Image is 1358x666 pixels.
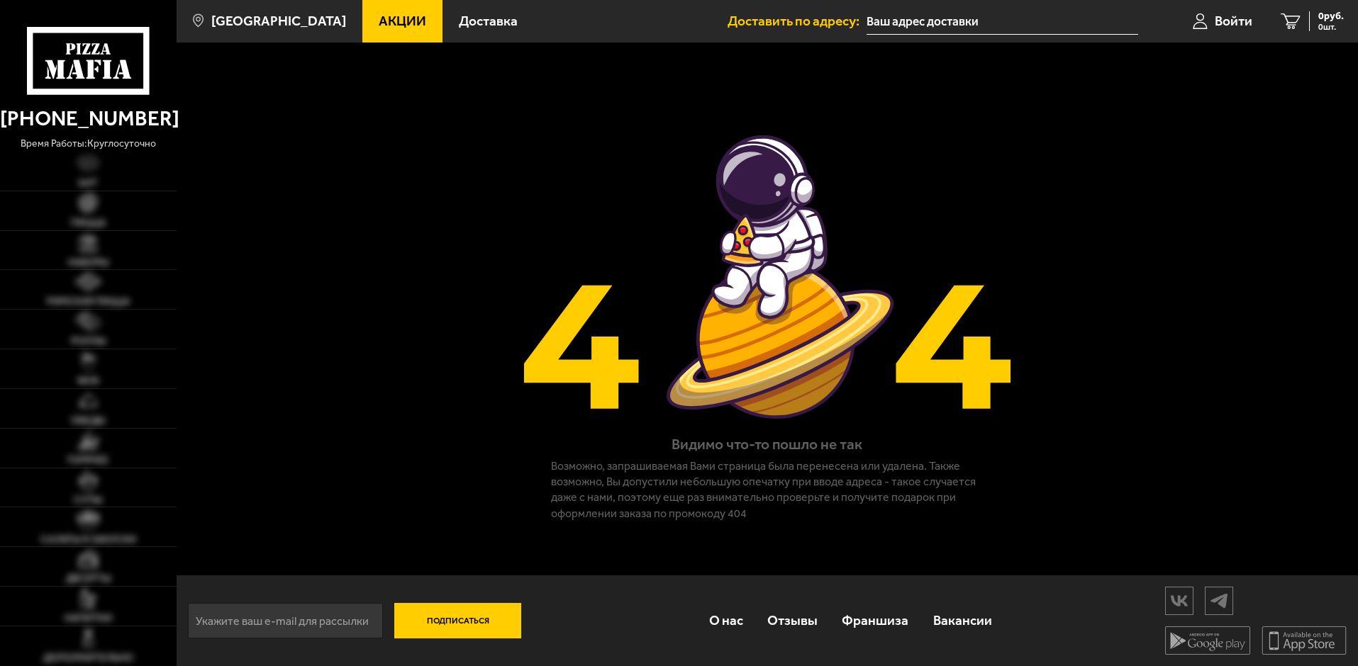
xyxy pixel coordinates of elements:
[47,297,130,307] span: Римская пицца
[77,376,99,386] span: WOK
[67,456,108,465] span: Горячее
[672,434,862,454] h1: Видимо что-то пошло не так
[71,416,105,426] span: Обеды
[65,614,112,623] span: Напитки
[40,535,136,545] span: Салаты и закуски
[1318,11,1344,21] span: 0 руб.
[459,14,518,28] span: Доставка
[520,125,1015,429] img: Страница не найдена
[1318,23,1344,31] span: 0 шт.
[68,258,108,268] span: Наборы
[211,14,346,28] span: [GEOGRAPHIC_DATA]
[78,179,98,188] span: Хит
[379,14,426,28] span: Акции
[188,603,383,638] input: Укажите ваш e-mail для рассылки
[830,597,920,643] a: Франшиза
[1215,14,1252,28] span: Войти
[728,14,867,28] span: Доставить по адресу:
[1206,588,1232,613] img: tg
[696,597,755,643] a: О нас
[71,337,106,346] span: Роллы
[74,495,102,505] span: Супы
[43,653,133,663] span: Дополнительно
[1166,588,1193,613] img: vk
[867,9,1138,35] input: Ваш адрес доставки
[551,458,984,521] p: Возможно, запрашиваемая Вами страница была перенесена или удалена. Также возможно, Вы допустили н...
[921,597,1004,643] a: Вакансии
[394,603,522,638] button: Подписаться
[71,218,106,228] span: Пицца
[755,597,830,643] a: Отзывы
[66,574,111,584] span: Десерты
